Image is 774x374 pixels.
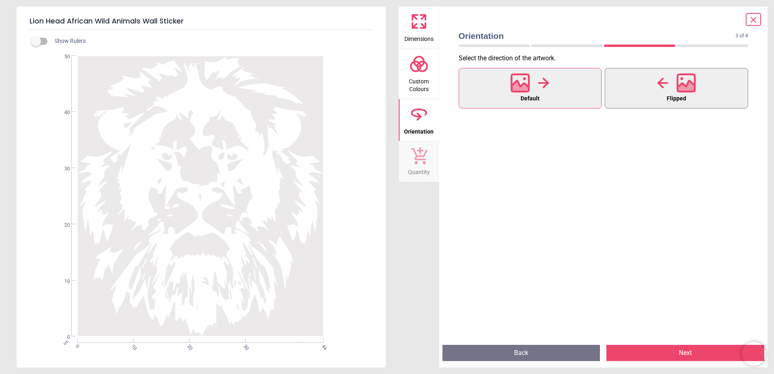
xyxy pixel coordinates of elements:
[605,68,748,108] button: Flipped
[399,49,439,99] button: Custom Colours
[185,343,191,348] span: 20
[404,124,434,136] span: Orientation
[242,343,247,348] span: 30
[459,54,755,63] p: Select the direction of the artwork .
[667,93,686,104] span: Flipped
[30,13,373,30] h5: Lion Head African Wild Animals Wall Sticker
[404,31,434,43] span: Dimensions
[442,345,600,361] button: Back
[130,343,135,348] span: 10
[55,166,70,172] span: 30
[742,342,766,366] iframe: Brevo live chat
[55,278,70,285] span: 10
[399,141,439,182] button: Quantity
[400,74,438,93] span: Custom Colours
[62,339,70,346] span: cm
[55,222,70,229] span: 20
[459,68,602,108] button: Default
[736,32,748,39] span: 3 of 4
[55,109,70,116] span: 40
[521,93,540,104] span: Default
[55,53,70,60] span: 50
[399,99,439,141] button: Orientation
[320,343,325,348] span: 44
[408,164,430,176] span: Quantity
[606,345,764,361] button: Next
[399,6,439,49] button: Dimensions
[55,334,70,341] span: 0
[36,36,386,46] div: Show Rulers
[459,30,736,42] span: Orientation
[74,343,79,348] span: 0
